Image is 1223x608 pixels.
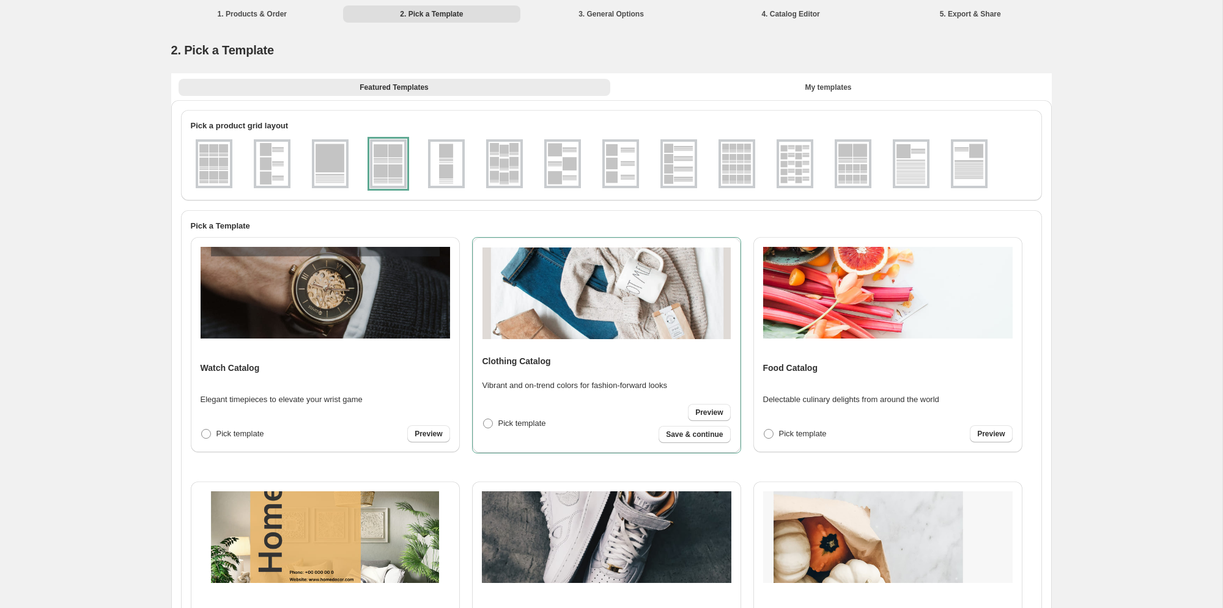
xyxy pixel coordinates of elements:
[695,408,723,417] span: Preview
[837,142,869,186] img: g2x1_4x2v1
[201,394,363,406] p: Elegant timepieces to elevate your wrist game
[415,429,442,439] span: Preview
[805,82,851,92] span: My templates
[953,142,985,186] img: g1x1v3
[763,362,818,374] h4: Food Catalog
[191,120,1032,132] h2: Pick a product grid layout
[314,142,346,186] img: g1x1v1
[763,394,939,406] p: Delectable culinary delights from around the world
[498,419,546,428] span: Pick template
[489,142,520,186] img: g3x3v2
[977,429,1005,439] span: Preview
[895,142,927,186] img: g1x1v2
[663,142,695,186] img: g1x4v1
[360,82,428,92] span: Featured Templates
[482,379,668,392] p: Vibrant and on-trend colors for fashion-forward looks
[198,142,230,186] img: g3x3v1
[191,220,1032,232] h2: Pick a Template
[430,142,462,186] img: g1x2v1
[256,142,288,186] img: g1x3v1
[688,404,730,421] a: Preview
[659,426,730,443] button: Save & continue
[201,362,260,374] h4: Watch Catalog
[216,429,264,438] span: Pick template
[666,430,723,439] span: Save & continue
[779,429,827,438] span: Pick template
[547,142,578,186] img: g1x3v2
[721,142,753,186] img: g4x4v1
[407,425,449,442] a: Preview
[482,355,551,367] h4: Clothing Catalog
[779,142,811,186] img: g2x5v1
[605,142,637,186] img: g1x3v3
[970,425,1012,442] a: Preview
[171,43,274,57] span: 2. Pick a Template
